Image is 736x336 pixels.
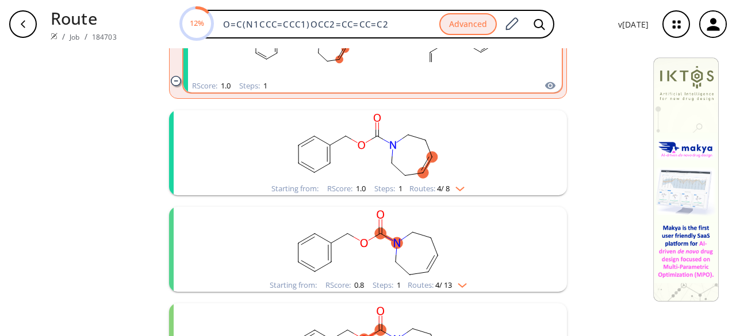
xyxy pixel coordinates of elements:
[325,281,364,289] div: RScore :
[51,6,117,30] p: Route
[239,82,267,90] div: Steps :
[62,30,65,43] li: /
[216,18,439,30] input: Enter SMILES
[373,281,401,289] div: Steps :
[653,57,719,302] img: Banner
[439,13,497,36] button: Advanced
[408,281,467,289] div: Routes:
[437,185,450,192] span: 4 / 8
[189,18,204,28] text: 12%
[262,80,267,91] span: 1
[85,30,87,43] li: /
[374,185,402,192] div: Steps :
[70,32,79,42] a: Job
[435,281,452,289] span: 4 / 13
[327,185,366,192] div: RScore :
[450,182,465,191] img: Down
[270,281,317,289] div: Starting from:
[192,82,231,90] div: RScore :
[618,18,649,30] p: v [DATE]
[218,207,517,279] svg: O=C(OCc1ccccc1)N1CCC=CCC1
[352,280,364,290] span: 0.8
[397,183,402,194] span: 1
[218,110,517,182] svg: O=C(OCc1ccccc1)N1CCC=CCC1
[51,33,57,40] img: Spaya logo
[452,279,467,288] img: Down
[395,280,401,290] span: 1
[219,80,231,91] span: 1.0
[92,32,117,42] a: 184703
[354,183,366,194] span: 1.0
[271,185,319,192] div: Starting from:
[409,185,465,192] div: Routes:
